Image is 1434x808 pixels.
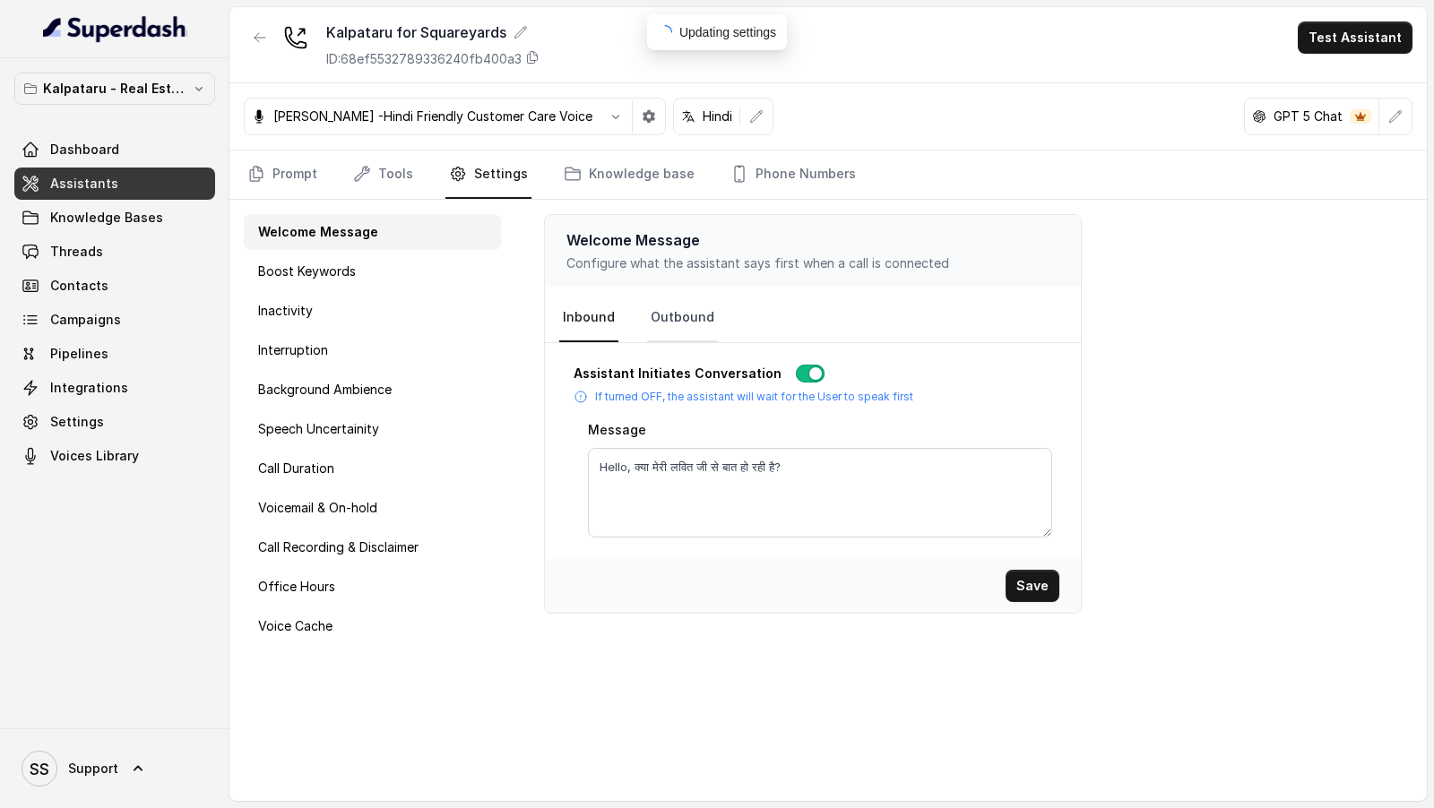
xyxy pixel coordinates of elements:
[50,209,163,227] span: Knowledge Bases
[258,578,335,596] p: Office Hours
[595,390,913,404] p: If turned OFF, the assistant will wait for the User to speak first
[1274,107,1343,125] p: GPT 5 Chat
[14,406,215,438] a: Settings
[258,262,356,280] p: Boost Keywords
[43,14,187,43] img: light.svg
[14,168,215,200] a: Assistants
[50,141,119,159] span: Dashboard
[727,150,860,199] a: Phone Numbers
[273,107,592,125] p: [PERSON_NAME] -Hindi Friendly Customer Care Voice
[258,381,392,399] p: Background Ambience
[1252,109,1266,124] svg: openai logo
[14,236,215,268] a: Threads
[559,294,618,342] a: Inbound
[244,150,321,199] a: Prompt
[258,499,377,517] p: Voicemail & On-hold
[350,150,417,199] a: Tools
[50,345,108,363] span: Pipelines
[679,25,776,39] span: Updating settings
[43,78,186,99] p: Kalpataru - Real Estate
[14,338,215,370] a: Pipelines
[258,617,333,635] p: Voice Cache
[68,760,118,778] span: Support
[258,538,419,556] p: Call Recording & Disclaimer
[14,744,215,794] a: Support
[588,422,646,437] label: Message
[657,24,673,40] span: loading
[574,365,782,383] p: Assistant Initiates Conversation
[588,448,1052,537] textarea: Hello, क्या मेरी लवित जी से बात हो रही है?
[50,447,139,465] span: Voices Library
[445,150,531,199] a: Settings
[50,175,118,193] span: Assistants
[244,150,1412,199] nav: Tabs
[566,254,1059,272] p: Configure what the assistant says first when a call is connected
[14,73,215,105] button: Kalpataru - Real Estate
[14,304,215,336] a: Campaigns
[50,277,108,295] span: Contacts
[258,341,328,359] p: Interruption
[703,107,732,125] p: Hindi
[559,294,1067,342] nav: Tabs
[30,760,49,778] text: SS
[50,413,104,431] span: Settings
[50,311,121,329] span: Campaigns
[14,133,215,166] a: Dashboard
[258,420,379,438] p: Speech Uncertainity
[14,270,215,302] a: Contacts
[1006,570,1059,602] button: Save
[326,21,540,43] div: Kalpataru for Squareyards
[14,202,215,234] a: Knowledge Bases
[50,243,103,261] span: Threads
[1298,21,1412,54] button: Test Assistant
[14,440,215,472] a: Voices Library
[560,150,698,199] a: Knowledge base
[14,372,215,404] a: Integrations
[258,302,313,320] p: Inactivity
[258,460,334,477] p: Call Duration
[50,379,128,397] span: Integrations
[326,50,522,68] p: ID: 68ef5532789336240fb400a3
[258,223,378,241] p: Welcome Message
[566,229,1059,251] p: Welcome Message
[647,294,718,342] a: Outbound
